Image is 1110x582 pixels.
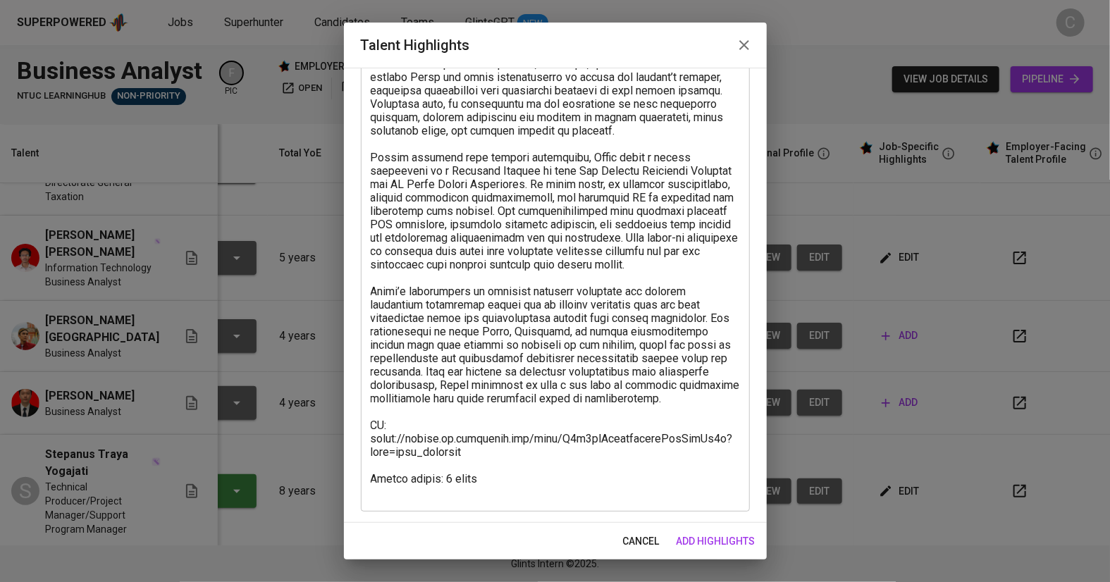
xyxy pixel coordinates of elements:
[361,34,750,56] h2: Talent Highlights
[671,528,761,555] button: add highlights
[677,533,756,550] span: add highlights
[623,533,660,550] span: cancel
[617,528,665,555] button: cancel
